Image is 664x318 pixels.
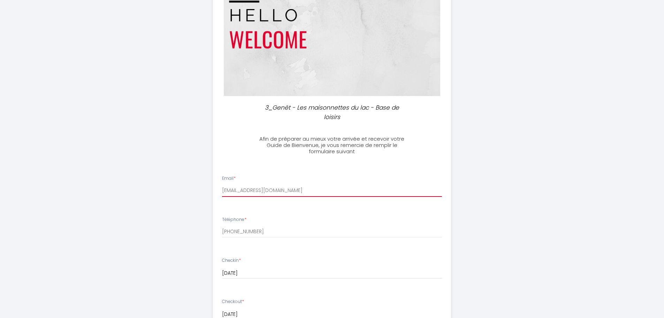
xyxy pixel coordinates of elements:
[254,136,410,155] h3: Afin de préparer au mieux votre arrivée et recevoir votre Guide de Bienvenue, je vous remercie de...
[222,298,244,305] label: Checkout
[258,103,407,121] p: 3_Genêt - Les maisonnettes du lac - Base de loisirs
[222,216,246,223] label: Téléphone
[222,175,236,182] label: Email
[222,257,241,264] label: Checkin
